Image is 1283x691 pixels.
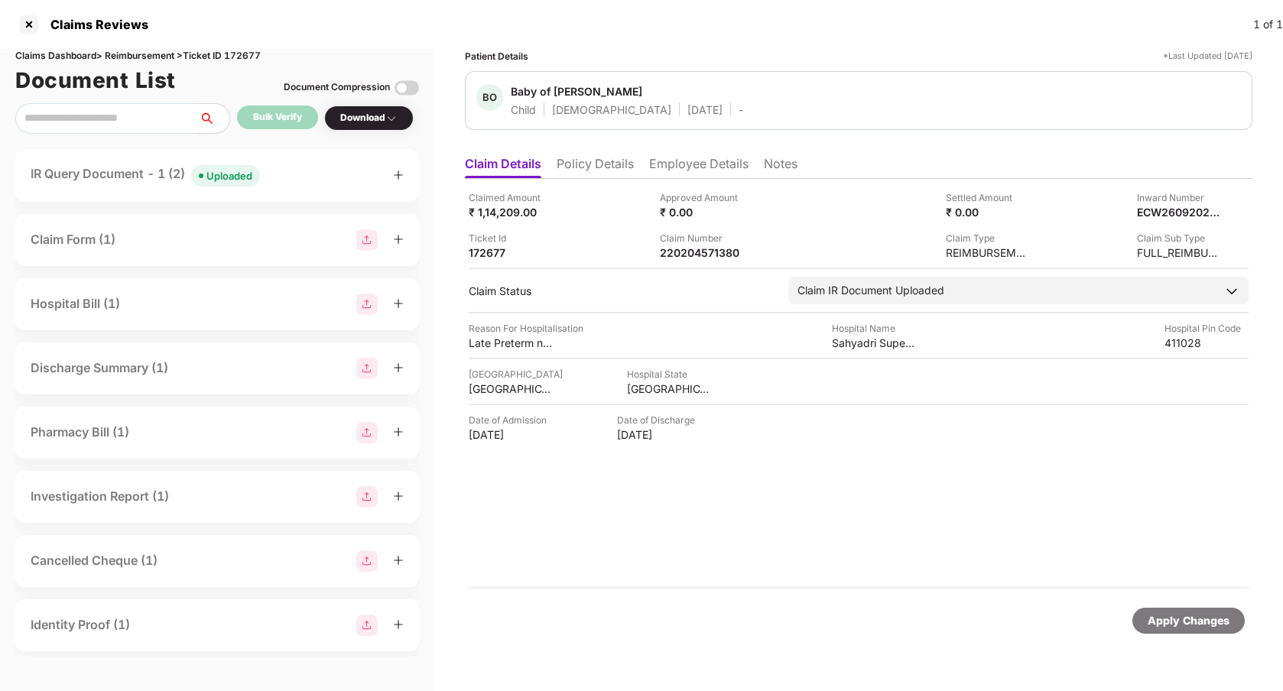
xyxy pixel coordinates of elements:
[31,423,129,442] div: Pharmacy Bill (1)
[465,156,541,178] li: Claim Details
[469,427,553,442] div: [DATE]
[764,156,797,178] li: Notes
[31,230,115,249] div: Claim Form (1)
[340,111,398,125] div: Download
[356,358,378,379] img: svg+xml;base64,PHN2ZyBpZD0iR3JvdXBfMjg4MTMiIGRhdGEtbmFtZT0iR3JvdXAgMjg4MTMiIHhtbG5zPSJodHRwOi8vd3...
[31,294,120,313] div: Hospital Bill (1)
[469,381,553,396] div: [GEOGRAPHIC_DATA]
[1137,245,1221,260] div: FULL_REIMBURSEMENT
[465,49,528,63] div: Patient Details
[946,205,1030,219] div: ₹ 0.00
[511,102,536,117] div: Child
[469,205,553,219] div: ₹ 1,14,209.00
[393,619,404,630] span: plus
[687,102,723,117] div: [DATE]
[1163,49,1252,63] div: *Last Updated [DATE]
[469,367,563,381] div: [GEOGRAPHIC_DATA]
[393,555,404,566] span: plus
[832,321,916,336] div: Hospital Name
[1253,16,1283,33] div: 1 of 1
[393,170,404,180] span: plus
[511,84,642,99] div: Baby of [PERSON_NAME]
[393,362,404,373] span: plus
[356,422,378,443] img: svg+xml;base64,PHN2ZyBpZD0iR3JvdXBfMjg4MTMiIGRhdGEtbmFtZT0iR3JvdXAgMjg4MTMiIHhtbG5zPSJodHRwOi8vd3...
[1137,205,1221,219] div: ECW26092025000000487
[356,615,378,636] img: svg+xml;base64,PHN2ZyBpZD0iR3JvdXBfMjg4MTMiIGRhdGEtbmFtZT0iR3JvdXAgMjg4MTMiIHhtbG5zPSJodHRwOi8vd3...
[1164,321,1249,336] div: Hospital Pin Code
[15,49,419,63] div: Claims Dashboard > Reimbursement > Ticket ID 172677
[1137,190,1221,205] div: Inward Number
[660,190,744,205] div: Approved Amount
[385,112,398,125] img: svg+xml;base64,PHN2ZyBpZD0iRHJvcGRvd24tMzJ4MzIiIHhtbG5zPSJodHRwOi8vd3d3LnczLm9yZy8yMDAwL3N2ZyIgd2...
[469,190,553,205] div: Claimed Amount
[627,381,711,396] div: [GEOGRAPHIC_DATA]
[617,427,701,442] div: [DATE]
[469,336,553,350] div: Late Preterm new born baby
[627,367,711,381] div: Hospital State
[469,231,553,245] div: Ticket Id
[41,17,148,32] div: Claims Reviews
[356,486,378,508] img: svg+xml;base64,PHN2ZyBpZD0iR3JvdXBfMjg4MTMiIGRhdGEtbmFtZT0iR3JvdXAgMjg4MTMiIHhtbG5zPSJodHRwOi8vd3...
[31,615,130,634] div: Identity Proof (1)
[31,551,158,570] div: Cancelled Cheque (1)
[660,205,744,219] div: ₹ 0.00
[393,491,404,501] span: plus
[393,427,404,437] span: plus
[832,336,916,350] div: Sahyadri Super Speciality Hospital
[660,231,744,245] div: Claim Number
[617,413,701,427] div: Date of Discharge
[1137,231,1221,245] div: Claim Sub Type
[469,284,773,298] div: Claim Status
[1224,284,1239,299] img: downArrowIcon
[739,102,743,117] div: -
[469,321,583,336] div: Reason For Hospitalisation
[946,245,1030,260] div: REIMBURSEMENT
[198,112,229,125] span: search
[198,103,230,134] button: search
[469,245,553,260] div: 172677
[946,190,1030,205] div: Settled Amount
[1164,336,1249,350] div: 411028
[476,84,503,111] div: BO
[797,282,944,299] div: Claim IR Document Uploaded
[356,294,378,315] img: svg+xml;base64,PHN2ZyBpZD0iR3JvdXBfMjg4MTMiIGRhdGEtbmFtZT0iR3JvdXAgMjg4MTMiIHhtbG5zPSJodHRwOi8vd3...
[284,80,390,95] div: Document Compression
[31,358,168,378] div: Discharge Summary (1)
[253,110,302,125] div: Bulk Verify
[557,156,634,178] li: Policy Details
[660,245,744,260] div: 220204571380
[395,76,419,100] img: svg+xml;base64,PHN2ZyBpZD0iVG9nZ2xlLTMyeDMyIiB4bWxucz0iaHR0cDovL3d3dy53My5vcmcvMjAwMC9zdmciIHdpZH...
[206,168,252,183] div: Uploaded
[946,231,1030,245] div: Claim Type
[15,63,176,97] h1: Document List
[356,550,378,572] img: svg+xml;base64,PHN2ZyBpZD0iR3JvdXBfMjg4MTMiIGRhdGEtbmFtZT0iR3JvdXAgMjg4MTMiIHhtbG5zPSJodHRwOi8vd3...
[356,229,378,251] img: svg+xml;base64,PHN2ZyBpZD0iR3JvdXBfMjg4MTMiIGRhdGEtbmFtZT0iR3JvdXAgMjg4MTMiIHhtbG5zPSJodHRwOi8vd3...
[393,234,404,245] span: plus
[552,102,671,117] div: [DEMOGRAPHIC_DATA]
[469,413,553,427] div: Date of Admission
[393,298,404,309] span: plus
[31,164,260,187] div: IR Query Document - 1 (2)
[31,487,169,506] div: Investigation Report (1)
[1148,612,1229,629] div: Apply Changes
[649,156,749,178] li: Employee Details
